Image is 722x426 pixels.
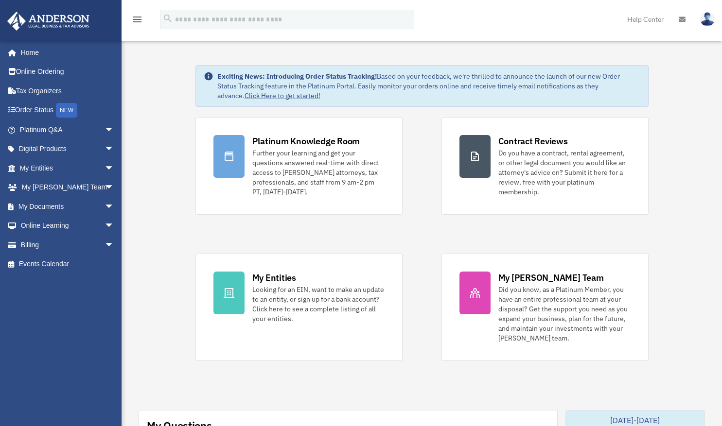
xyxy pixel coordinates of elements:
[105,139,124,159] span: arrow_drop_down
[195,117,403,215] a: Platinum Knowledge Room Further your learning and get your questions answered real-time with dire...
[105,235,124,255] span: arrow_drop_down
[252,148,385,197] div: Further your learning and get your questions answered real-time with direct access to [PERSON_NAM...
[195,254,403,361] a: My Entities Looking for an EIN, want to make an update to an entity, or sign up for a bank accoun...
[105,178,124,198] span: arrow_drop_down
[441,117,649,215] a: Contract Reviews Do you have a contract, rental agreement, or other legal document you would like...
[105,158,124,178] span: arrow_drop_down
[105,120,124,140] span: arrow_drop_down
[245,91,320,100] a: Click Here to get started!
[7,81,129,101] a: Tax Organizers
[252,285,385,324] div: Looking for an EIN, want to make an update to an entity, or sign up for a bank account? Click her...
[700,12,715,26] img: User Pic
[162,13,173,24] i: search
[4,12,92,31] img: Anderson Advisors Platinum Portal
[252,135,360,147] div: Platinum Knowledge Room
[7,101,129,120] a: Order StatusNEW
[7,139,129,159] a: Digital Productsarrow_drop_down
[105,216,124,236] span: arrow_drop_down
[217,71,640,101] div: Based on your feedback, we're thrilled to announce the launch of our new Order Status Tracking fe...
[498,135,568,147] div: Contract Reviews
[7,197,129,216] a: My Documentsarrow_drop_down
[441,254,649,361] a: My [PERSON_NAME] Team Did you know, as a Platinum Member, you have an entire professional team at...
[7,43,124,62] a: Home
[7,216,129,236] a: Online Learningarrow_drop_down
[217,72,377,81] strong: Exciting News: Introducing Order Status Tracking!
[498,148,631,197] div: Do you have a contract, rental agreement, or other legal document you would like an attorney's ad...
[7,178,129,197] a: My [PERSON_NAME] Teamarrow_drop_down
[7,158,129,178] a: My Entitiesarrow_drop_down
[56,103,77,118] div: NEW
[498,272,604,284] div: My [PERSON_NAME] Team
[7,120,129,139] a: Platinum Q&Aarrow_drop_down
[131,17,143,25] a: menu
[7,62,129,82] a: Online Ordering
[7,255,129,274] a: Events Calendar
[131,14,143,25] i: menu
[7,235,129,255] a: Billingarrow_drop_down
[498,285,631,343] div: Did you know, as a Platinum Member, you have an entire professional team at your disposal? Get th...
[252,272,296,284] div: My Entities
[105,197,124,217] span: arrow_drop_down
